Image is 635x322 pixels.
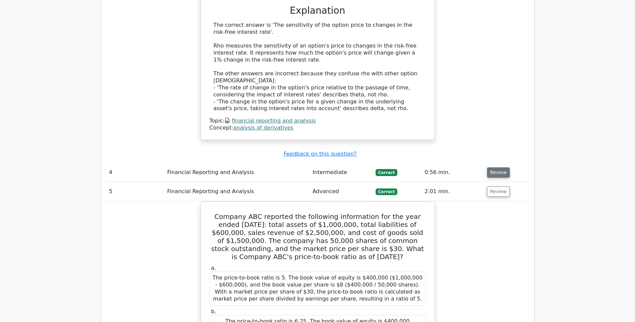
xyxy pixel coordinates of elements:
span: b. [211,308,216,315]
div: Concept: [210,125,426,132]
td: 0:56 min. [422,163,484,182]
td: 2:01 min. [422,182,484,201]
td: 4 [106,163,165,182]
button: Review [487,186,510,197]
span: Correct [376,169,397,176]
span: a. [211,265,216,271]
button: Review [487,167,510,178]
h3: Explanation [214,5,422,16]
td: Intermediate [310,163,373,182]
td: Financial Reporting and Analysis [165,182,310,201]
a: Feedback on this question? [284,151,356,157]
span: Correct [376,188,397,195]
a: analysis of derivatives [233,125,293,131]
div: The price-to-book ratio is 5. The book value of equity is $400,000 ($1,000,000 - $600,000), and t... [210,271,426,305]
td: 5 [106,182,165,201]
div: Topic: [210,117,426,125]
h5: Company ABC reported the following information for the year ended [DATE]: total assets of $1,000,... [209,213,426,261]
td: Financial Reporting and Analysis [165,163,310,182]
a: financial reporting and analysis [232,117,316,124]
div: The correct answer is 'The sensitivity of the option price to changes in the risk-free interest r... [214,22,422,112]
td: Advanced [310,182,373,201]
